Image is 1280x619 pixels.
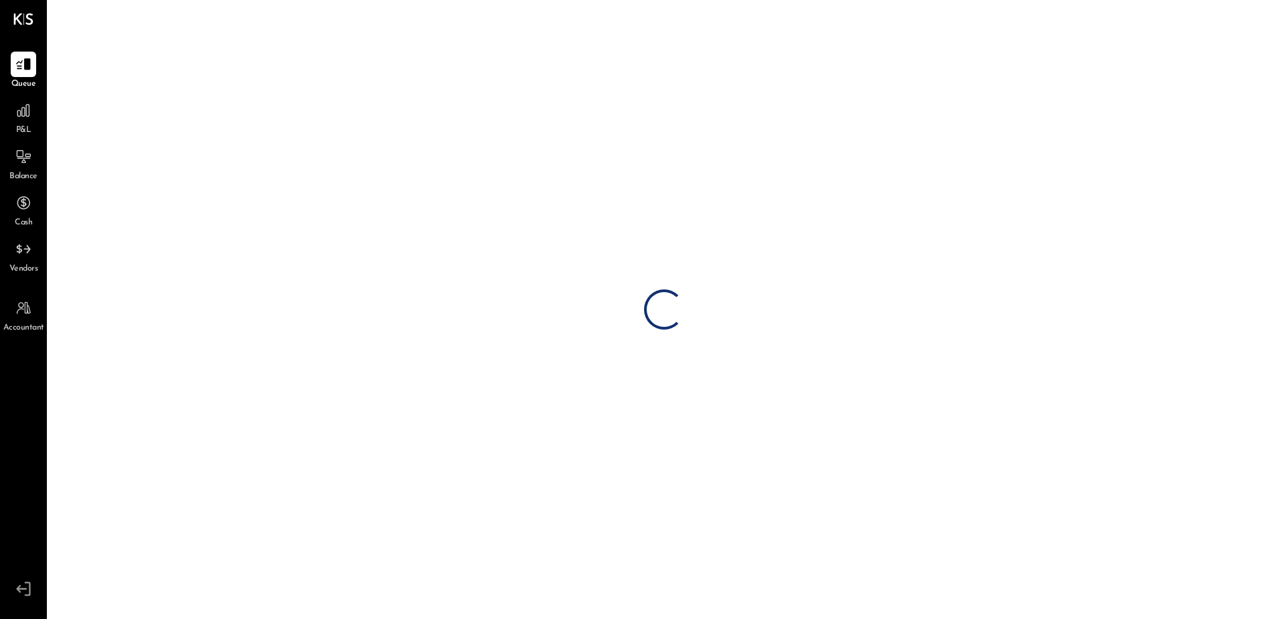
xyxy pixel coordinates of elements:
span: Balance [9,171,37,183]
span: P&L [16,125,31,137]
a: Accountant [1,295,46,334]
span: Accountant [3,322,44,334]
a: Vendors [1,236,46,275]
a: Balance [1,144,46,183]
a: Queue [1,52,46,90]
span: Vendors [9,263,38,275]
span: Queue [11,78,36,90]
a: P&L [1,98,46,137]
a: Cash [1,190,46,229]
span: Cash [15,217,32,229]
